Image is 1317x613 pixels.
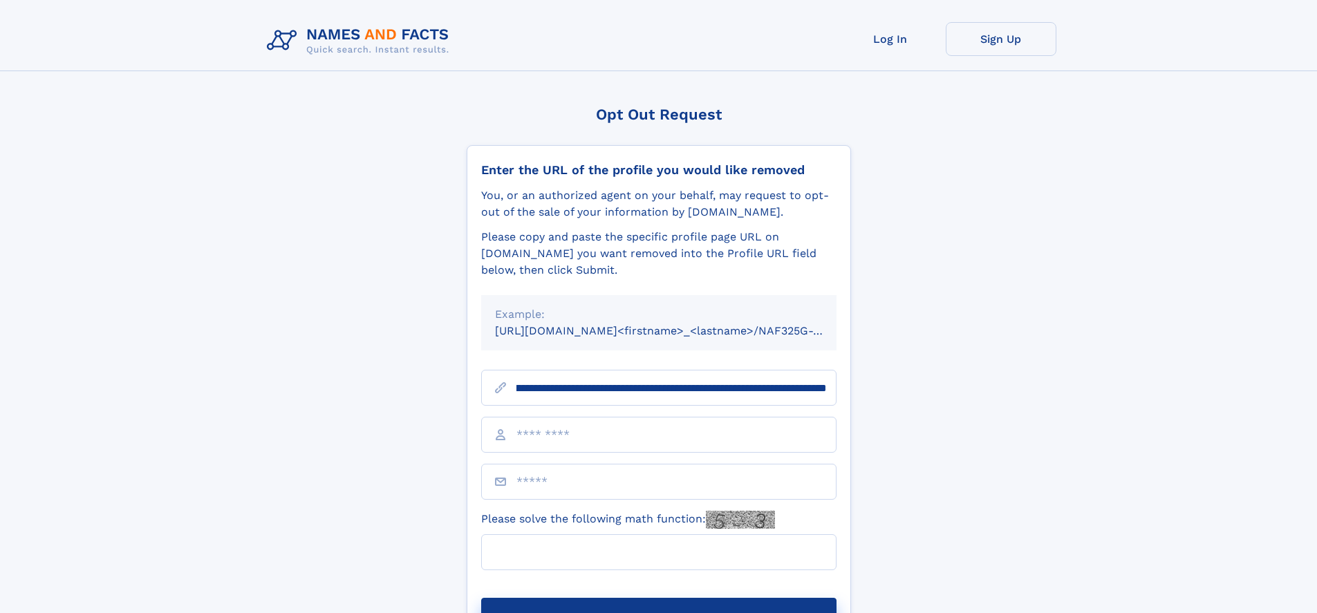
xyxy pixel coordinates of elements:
[495,324,863,337] small: [URL][DOMAIN_NAME]<firstname>_<lastname>/NAF325G-xxxxxxxx
[481,229,837,279] div: Please copy and paste the specific profile page URL on [DOMAIN_NAME] you want removed into the Pr...
[481,187,837,220] div: You, or an authorized agent on your behalf, may request to opt-out of the sale of your informatio...
[495,306,823,323] div: Example:
[481,162,837,178] div: Enter the URL of the profile you would like removed
[946,22,1056,56] a: Sign Up
[481,511,775,529] label: Please solve the following math function:
[467,106,851,123] div: Opt Out Request
[261,22,460,59] img: Logo Names and Facts
[835,22,946,56] a: Log In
